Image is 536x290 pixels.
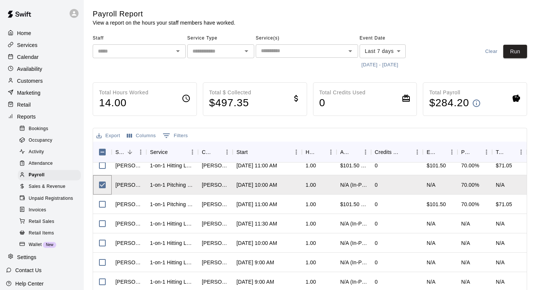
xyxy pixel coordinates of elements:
div: 1.00 [306,278,316,286]
p: Total Credits Used [319,89,366,97]
span: Unpaid Registrations [29,195,73,202]
button: Menu [187,146,198,158]
div: N/A [496,220,505,227]
div: N/A (In-Person) [340,181,367,189]
div: N/A (In-Person) [340,278,367,286]
button: Menu [412,146,423,158]
div: 1.00 [306,239,316,247]
div: 1-on-1 Hitting Lesson w/ Danny Hill [150,259,194,266]
div: Jake Deakins [115,201,143,208]
h4: 0 [319,97,366,110]
div: Credits Used [375,142,401,163]
a: Retail Sales [18,216,84,227]
button: Sort [401,147,412,157]
button: Show filters [161,130,190,142]
div: N/A [461,220,470,227]
span: Event Date [360,32,425,44]
span: Activity [29,148,44,156]
a: Services [6,40,78,51]
span: Wallet [29,241,42,249]
div: Hours [302,142,336,163]
div: Jake Deakins [115,162,143,169]
a: Attendance [18,158,84,170]
div: N/A (In-Person) [340,220,367,227]
div: N/A [461,278,470,286]
a: Calendar [6,51,78,63]
div: Aug 13, 2025, 11:00 AM [236,162,277,169]
div: Cody Doscher [202,259,229,266]
a: Unpaid Registrations [18,193,84,204]
div: N/A [461,259,470,266]
h4: $ 284.20 [429,97,469,110]
div: Credits Used [371,142,423,163]
div: 0 [375,220,378,227]
div: Customers [6,75,78,86]
div: John Findley [202,220,229,227]
div: 1.00 [306,181,316,189]
button: Sort [211,147,221,157]
span: Service(s) [256,32,358,44]
h5: Payroll Report [93,9,235,19]
a: Retail Items [18,227,84,239]
div: Reports [6,111,78,122]
span: Occupancy [29,137,52,144]
div: 0 [375,162,378,169]
div: 0 [375,259,378,266]
div: Occupancy [18,135,81,146]
span: Staff [93,32,186,44]
div: 1-on-1 Pitching Lesson [150,181,194,189]
div: N/A [496,278,505,286]
div: Attendance [18,158,81,169]
a: Settings [6,252,78,263]
div: 0 [375,239,378,247]
div: 0 [375,181,378,189]
button: Sort [125,147,135,157]
div: WalletNew [18,240,81,250]
div: Staff [112,142,146,163]
a: Marketing [6,87,78,98]
a: Availability [6,63,78,75]
button: Menu [446,146,457,158]
div: Total Pay [492,142,527,163]
a: Occupancy [18,135,84,146]
button: Sort [168,147,178,157]
p: Reports [17,113,36,120]
div: N/A [423,214,457,233]
div: Robert Zara [202,278,229,286]
div: Charles Yowell [202,162,229,169]
button: Run [503,45,527,59]
div: Home [6,28,78,39]
span: Sales & Revenue [29,183,66,190]
div: Aug 13, 2025, 10:00 AM [236,181,277,189]
a: Activity [18,146,84,158]
p: Availability [17,65,42,73]
div: Danny Hill [115,259,143,266]
button: Clear [479,45,503,59]
div: Pay Rate [461,142,470,163]
span: Invoices [29,207,46,214]
div: N/A [423,253,457,272]
a: WalletNew [18,239,84,250]
button: Sort [470,147,481,157]
p: Help Center [15,280,44,287]
div: Aug 8, 2025, 9:00 AM [236,278,274,286]
button: Sort [350,147,360,157]
h4: $ 497.35 [209,97,251,110]
button: Open [241,46,252,56]
h4: 14.00 [99,97,149,110]
p: View a report on the hours your staff members have worked. [93,19,235,26]
div: Customer [198,142,233,163]
div: Hours [306,142,315,163]
button: Menu [481,146,492,158]
div: Total Pay [496,142,505,163]
button: Menu [325,146,336,158]
div: 0 [375,201,378,208]
a: Sales & Revenue [18,181,84,193]
div: Jake Deakins [115,181,143,189]
a: Payroll [18,170,84,181]
div: Activity [18,147,81,157]
div: N/A [496,259,505,266]
span: Retail Sales [29,218,54,226]
button: Sort [436,147,446,157]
